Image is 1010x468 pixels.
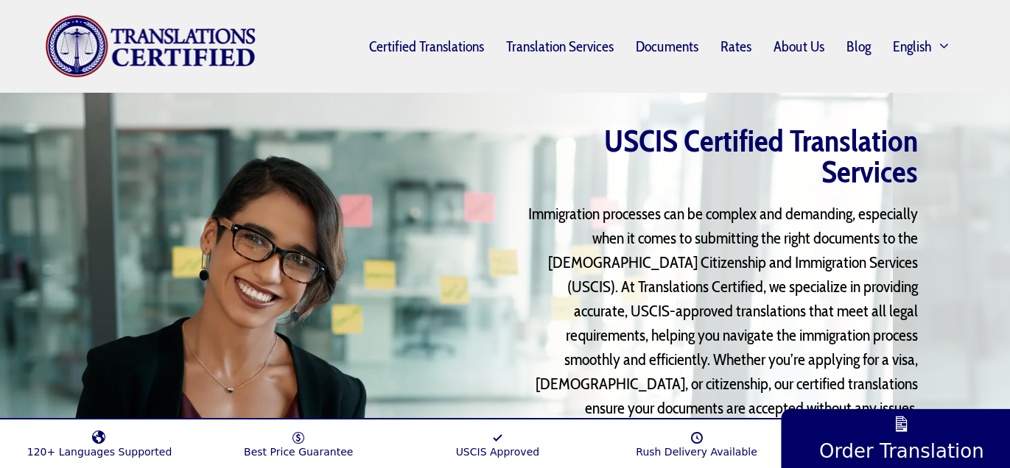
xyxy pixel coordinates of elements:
a: Rush Delivery Available [597,423,796,458]
a: Certified Translations [358,29,495,63]
span: Best Price Guarantee [244,446,353,458]
p: Immigration processes can be complex and demanding, especially when it comes to submitting the ri... [521,202,918,420]
a: Rates [709,29,762,63]
span: Rush Delivery Available [636,446,757,458]
h1: USCIS Certified Translation Services [521,125,918,187]
nav: Primary [256,28,966,65]
a: Blog [835,29,882,63]
span: Order Translation [819,439,984,462]
a: About Us [762,29,835,63]
span: USCIS Approved [456,446,540,458]
a: USCIS Approved [398,423,597,458]
img: Translations Certified [45,15,257,78]
a: Translation Services [495,29,625,63]
a: Documents [625,29,709,63]
span: 120+ Languages Supported [27,446,172,458]
span: English [893,40,932,52]
a: Best Price Guarantee [199,423,398,458]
